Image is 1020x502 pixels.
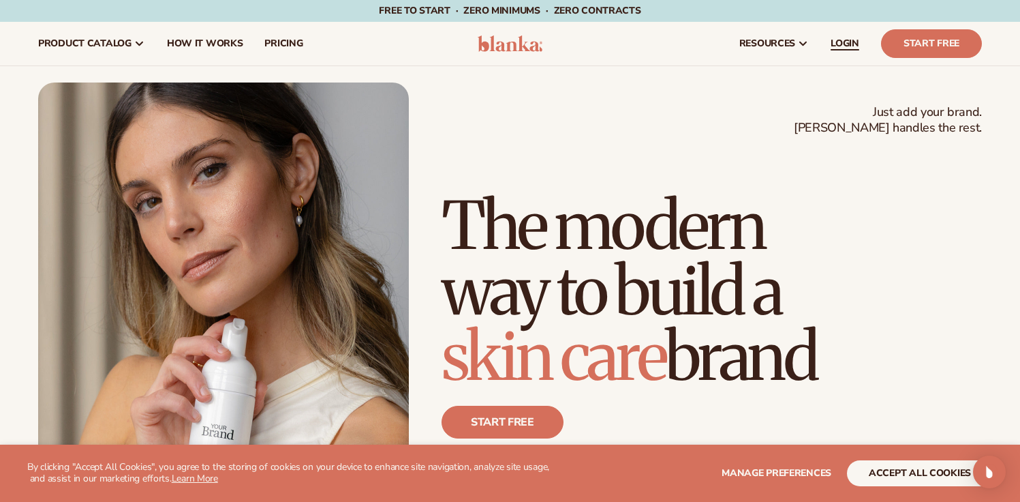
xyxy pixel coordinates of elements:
a: pricing [253,22,313,65]
a: Start Free [881,29,982,58]
span: Manage preferences [722,467,831,479]
span: How It Works [167,38,243,49]
h1: The modern way to build a brand [442,193,982,389]
span: LOGIN [831,38,859,49]
a: How It Works [156,22,254,65]
a: resources [728,22,820,65]
span: skin care [442,316,665,398]
a: Learn More [172,472,218,485]
img: logo [478,35,542,52]
a: LOGIN [820,22,870,65]
span: product catalog [38,38,132,49]
span: resources [739,38,795,49]
p: By clicking "Accept All Cookies", you agree to the storing of cookies on your device to enhance s... [27,462,549,485]
span: Free to start · ZERO minimums · ZERO contracts [379,4,640,17]
span: Just add your brand. [PERSON_NAME] handles the rest. [794,104,982,136]
button: Manage preferences [722,460,831,486]
a: product catalog [27,22,156,65]
a: Start free [442,406,563,439]
div: Open Intercom Messenger [973,456,1006,488]
button: accept all cookies [847,460,993,486]
span: pricing [264,38,303,49]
